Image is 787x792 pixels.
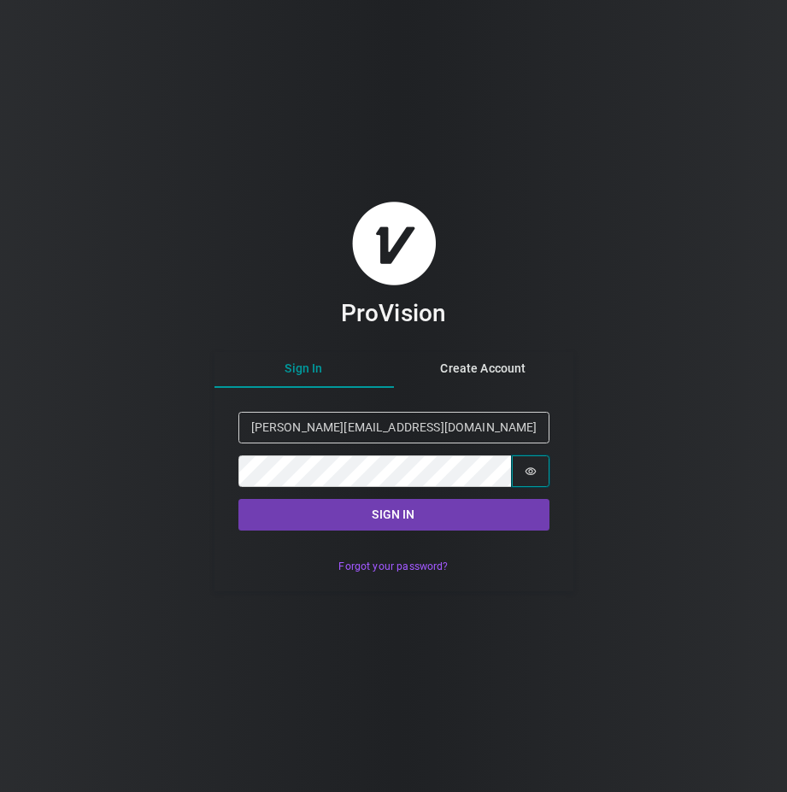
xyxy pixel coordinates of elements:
[394,350,573,388] button: Create Account
[330,554,457,579] button: Forgot your password?
[341,298,446,328] h3: ProVision
[214,350,394,388] button: Sign In
[238,499,549,531] button: Sign in
[512,455,549,487] button: Show password
[238,412,549,443] input: Email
